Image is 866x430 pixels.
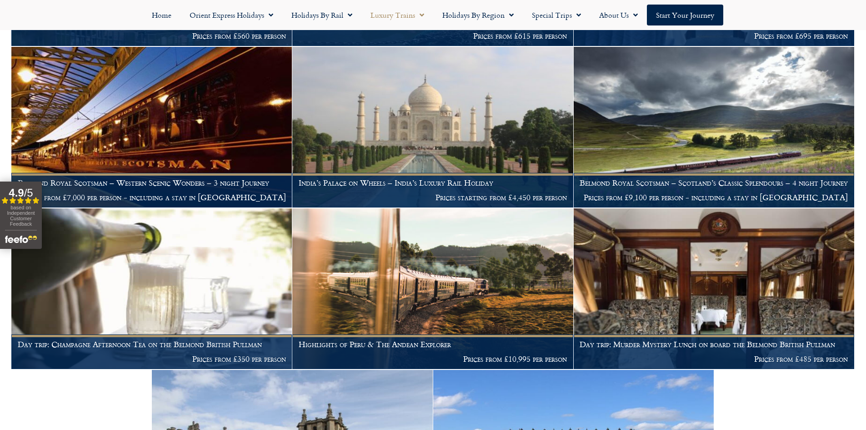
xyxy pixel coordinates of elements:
a: Luxury Trains [361,5,433,25]
a: Highlights of Peru & The Andean Explorer Prices from £10,995 per person [292,208,573,369]
a: Belmond Royal Scotsman – Scotland’s Classic Splendours – 4 night Journey Prices from £9,100 per p... [574,47,855,208]
img: The Royal Scotsman Planet Rail Holidays [11,47,292,207]
h1: India’s Palace on Wheels – India’s Luxury Rail Holiday [299,178,567,187]
p: Prices from £615 per person [299,31,567,40]
a: Holidays by Region [433,5,523,25]
p: Prices from £350 per person [18,354,286,364]
a: Start your Journey [647,5,723,25]
h1: Belmond Royal Scotsman – Scotland’s Classic Splendours – 4 night Journey [580,178,848,187]
a: Belmond Royal Scotsman – Western Scenic Wonders – 3 night Journey Prices from £7,000 per person -... [11,47,292,208]
p: Prices from £560 per person [18,31,286,40]
a: Day trip: Murder Mystery Lunch on board the Belmond British Pullman Prices from £485 per person [574,208,855,369]
p: Prices from £695 per person [580,31,848,40]
p: Prices from £9,100 per person - including a stay in [GEOGRAPHIC_DATA] [580,193,848,202]
p: Prices from £485 per person [580,354,848,364]
nav: Menu [5,5,861,25]
a: About Us [590,5,647,25]
h1: Belmond Royal Scotsman – Western Scenic Wonders – 3 night Journey [18,178,286,187]
a: Home [143,5,180,25]
p: Prices from £10,995 per person [299,354,567,364]
h1: Day trip: Murder Mystery Lunch on board the Belmond British Pullman [580,340,848,349]
p: Prices starting from £4,450 per person [299,193,567,202]
a: India’s Palace on Wheels – India’s Luxury Rail Holiday Prices starting from £4,450 per person [292,47,573,208]
a: Day trip: Champagne Afternoon Tea on the Belmond British Pullman Prices from £350 per person [11,208,292,369]
h1: Highlights of Peru & The Andean Explorer [299,340,567,349]
a: Holidays by Rail [282,5,361,25]
a: Orient Express Holidays [180,5,282,25]
p: Prices from £7,000 per person - including a stay in [GEOGRAPHIC_DATA] [18,193,286,202]
h1: Day trip: Champagne Afternoon Tea on the Belmond British Pullman [18,340,286,349]
a: Special Trips [523,5,590,25]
